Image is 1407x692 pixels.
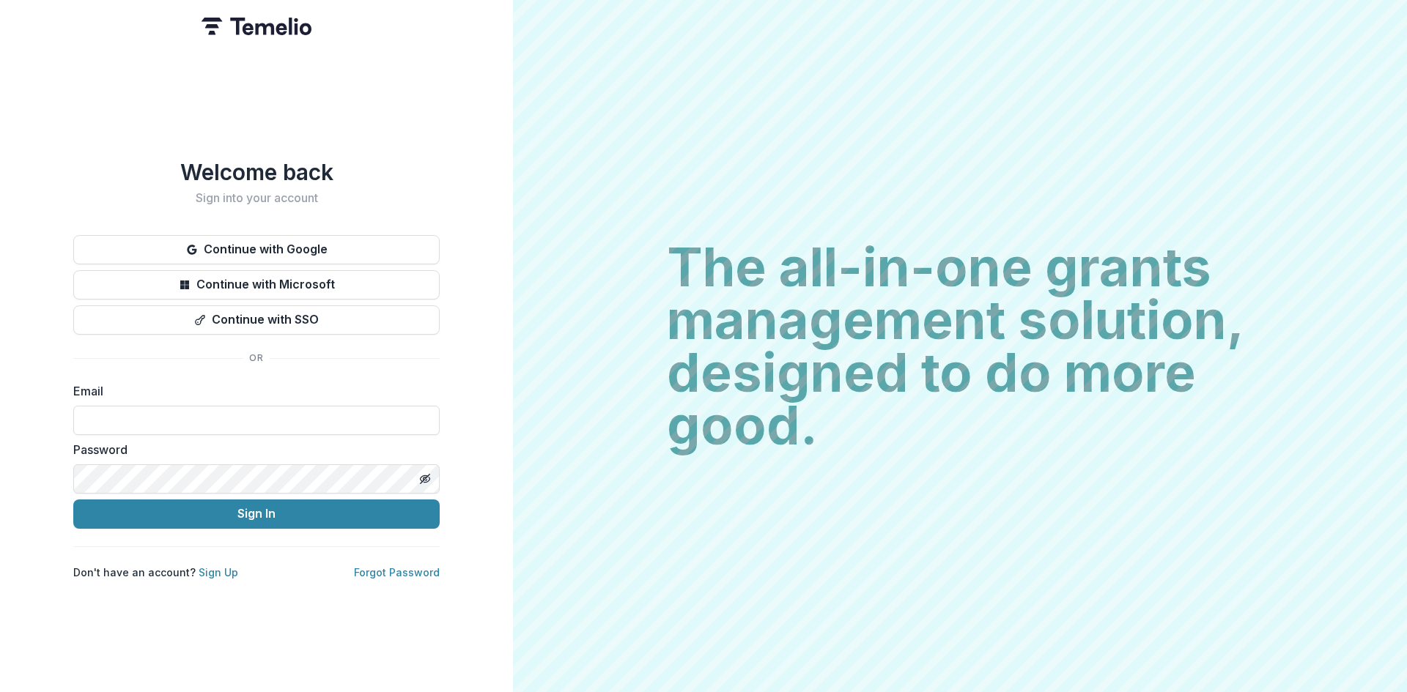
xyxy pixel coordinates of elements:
label: Password [73,441,431,458]
img: Temelio [202,18,311,35]
label: Email [73,382,431,400]
h2: Sign into your account [73,191,440,205]
button: Toggle password visibility [413,467,437,491]
a: Sign Up [199,566,238,578]
button: Continue with Google [73,235,440,264]
button: Continue with Microsoft [73,270,440,300]
h1: Welcome back [73,159,440,185]
button: Sign In [73,499,440,529]
p: Don't have an account? [73,565,238,580]
button: Continue with SSO [73,305,440,335]
a: Forgot Password [354,566,440,578]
